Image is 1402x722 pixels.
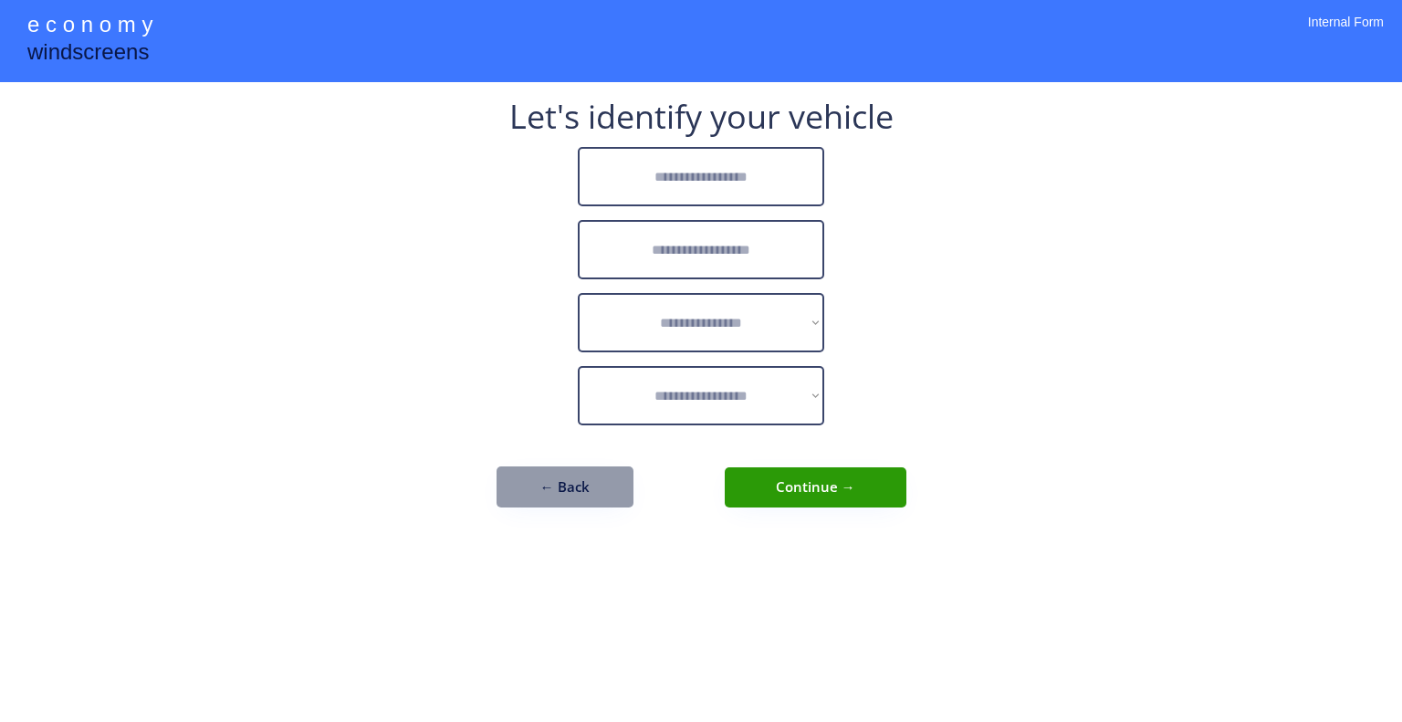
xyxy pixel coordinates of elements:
div: e c o n o m y [27,9,152,44]
div: Internal Form [1308,14,1384,55]
button: ← Back [497,466,633,507]
div: windscreens [27,37,149,72]
button: Continue → [725,467,906,507]
div: Let's identify your vehicle [509,100,894,133]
